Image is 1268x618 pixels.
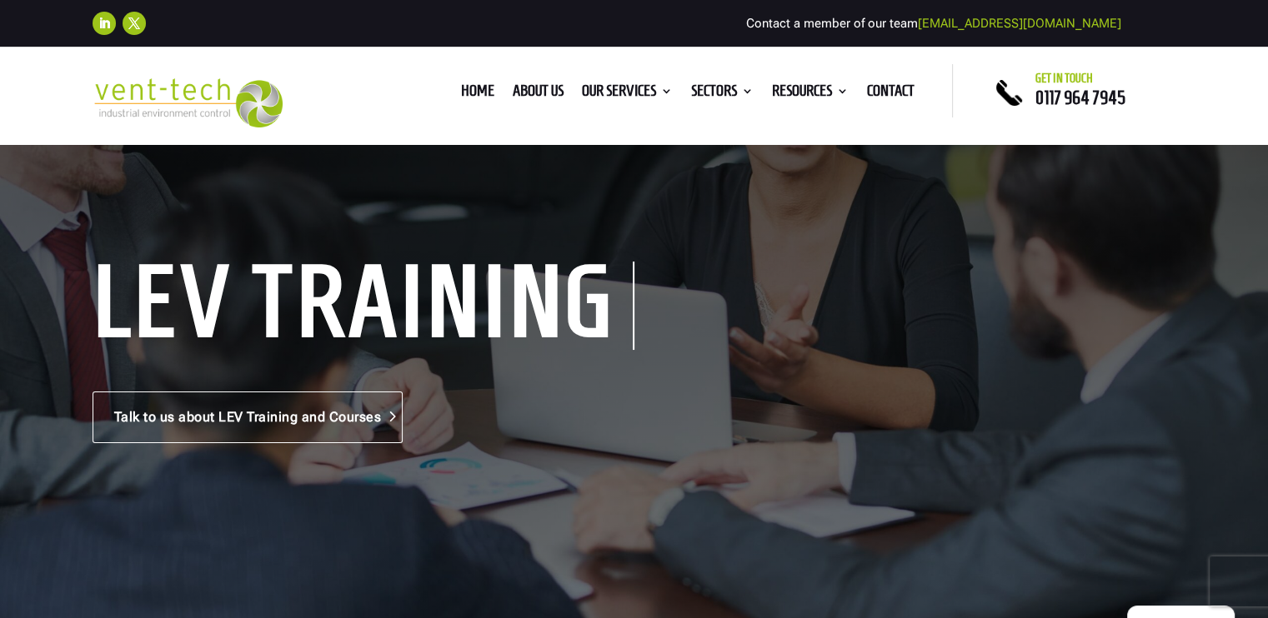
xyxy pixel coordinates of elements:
a: Resources [772,85,849,103]
a: About us [513,85,564,103]
img: 2023-09-27T08_35_16.549ZVENT-TECH---Clear-background [93,78,283,127]
a: Sectors [691,85,754,103]
a: Contact [867,85,915,103]
a: Talk to us about LEV Training and Courses [93,391,403,443]
a: [EMAIL_ADDRESS][DOMAIN_NAME] [918,16,1121,31]
h1: LEV Training Courses [93,262,634,350]
span: Contact a member of our team [746,16,1121,31]
a: 0117 964 7945 [1035,87,1125,107]
a: Follow on X [123,12,146,35]
a: Home [461,85,494,103]
a: Our Services [582,85,673,103]
a: Follow on LinkedIn [93,12,116,35]
span: Get in touch [1035,72,1093,85]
